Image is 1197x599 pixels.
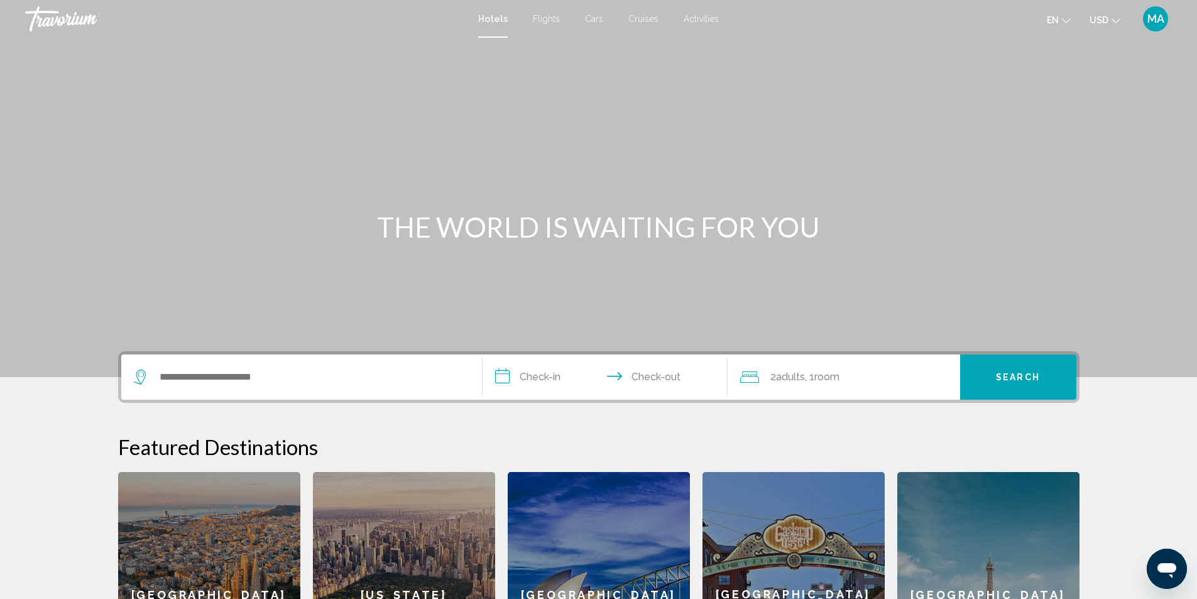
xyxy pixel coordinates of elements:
a: Cars [585,14,603,24]
div: Search widget [121,354,1076,400]
span: 2 [770,368,805,386]
span: Room [814,371,839,383]
span: Search [996,373,1040,383]
button: Change currency [1090,11,1120,29]
a: Travorium [25,6,466,31]
span: MA [1147,13,1164,25]
h1: THE WORLD IS WAITING FOR YOU [363,211,834,243]
iframe: Button to launch messaging window [1147,549,1187,589]
span: , 1 [805,368,839,386]
button: Search [960,354,1076,400]
a: Hotels [478,14,508,24]
button: Check in and out dates [483,354,728,400]
h2: Featured Destinations [118,434,1079,459]
button: Travelers: 2 adults, 0 children [728,354,960,400]
span: en [1047,15,1059,25]
span: Adults [776,371,805,383]
span: USD [1090,15,1108,25]
button: User Menu [1139,6,1172,32]
a: Cruises [628,14,659,24]
button: Change language [1047,11,1071,29]
a: Flights [533,14,560,24]
a: Activities [684,14,719,24]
